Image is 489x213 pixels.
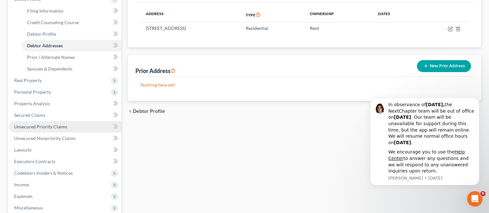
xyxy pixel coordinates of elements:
[14,89,51,95] span: Personal Property
[9,156,121,167] a: Executory Contracts
[22,51,121,63] a: Prior / Alternate Names
[141,82,468,88] p: Nothing here yet!
[14,78,42,83] span: Real Property
[135,67,176,75] div: Prior Address
[14,205,43,210] span: Miscellaneous
[9,121,121,133] a: Unsecured Priority Claims
[14,182,29,187] span: Income
[417,60,471,72] button: New Prior Address
[141,7,241,22] th: Address
[27,20,79,25] span: Credit Counseling Course
[14,170,73,176] span: Codebtors Insiders & Notices
[9,98,121,109] a: Property Analysis
[22,17,121,28] a: Credit Counseling Course
[241,7,305,22] th: Type
[360,92,489,189] iframe: Intercom notifications message
[9,144,121,156] a: Lawsuits
[141,22,241,34] td: [STREET_ADDRESS]
[27,54,75,60] span: Prior / Alternate Names
[14,159,55,164] span: Executory Contracts
[305,7,373,22] th: Ownership
[14,147,32,153] span: Lawsuits
[373,7,418,22] th: Dates
[22,5,121,17] a: Filing Information
[27,66,72,71] span: Spouses & Dependents
[9,133,121,144] a: Unsecured Nonpriority Claims
[14,124,67,129] span: Unsecured Priority Claims
[14,193,32,199] span: Expenses
[14,101,50,106] span: Property Analysis
[133,109,165,114] span: Debtor Profile
[480,191,485,196] span: 9
[467,191,483,207] iframe: Intercom live chat
[22,63,121,75] a: Spouses & Dependents
[14,135,76,141] span: Unsecured Nonpriority Claims
[241,22,305,34] td: Residential
[27,43,63,48] span: Debtor Addresses
[27,8,63,14] span: Filing Information
[128,109,165,114] button: chevron_left Debtor Profile
[128,109,133,114] i: chevron_left
[22,40,121,51] a: Debtor Addresses
[14,112,45,118] span: Secured Claims
[9,109,121,121] a: Secured Claims
[27,31,56,37] span: Debtor Profile
[305,22,373,34] td: Rent
[22,28,121,40] a: Debtor Profile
